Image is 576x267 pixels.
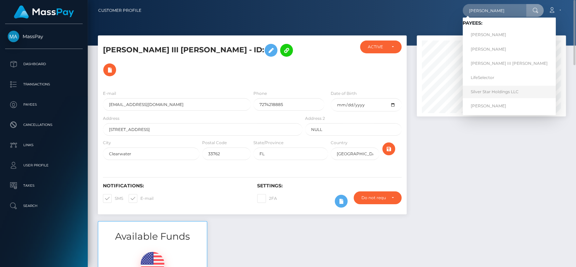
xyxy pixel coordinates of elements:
label: SMS [103,194,123,203]
input: Search... [463,4,526,17]
a: Silver Star Holdings LLC [463,86,556,98]
label: E-mail [129,194,154,203]
a: Cancellations [5,116,83,133]
p: Cancellations [8,120,80,130]
div: Do not require [361,195,386,201]
span: MassPay [5,33,83,39]
label: City [103,140,111,146]
label: Date of Birth [331,90,357,97]
label: Country [331,140,348,146]
h6: Settings: [257,183,401,189]
label: Phone [253,90,267,97]
button: Do not require [354,191,401,204]
label: Postal Code [202,140,227,146]
p: Taxes [8,181,80,191]
a: Dashboard [5,56,83,73]
h6: Notifications: [103,183,247,189]
a: Taxes [5,177,83,194]
a: [PERSON_NAME] [463,29,556,41]
button: ACTIVE [360,41,401,53]
label: State/Province [253,140,283,146]
a: Links [5,137,83,154]
img: MassPay Logo [14,5,74,19]
div: ACTIVE [368,44,386,50]
a: Customer Profile [98,3,141,18]
a: [PERSON_NAME] [463,100,556,112]
p: Transactions [8,79,80,89]
h3: Available Funds [98,230,207,243]
img: MassPay [8,31,19,42]
a: [PERSON_NAME] [463,43,556,55]
p: Links [8,140,80,150]
p: User Profile [8,160,80,170]
label: E-mail [103,90,116,97]
a: Transactions [5,76,83,93]
a: [PERSON_NAME] III [PERSON_NAME] [463,57,556,70]
a: User Profile [5,157,83,174]
p: Dashboard [8,59,80,69]
a: LifeSelector [463,71,556,84]
p: Payees [8,100,80,110]
h5: [PERSON_NAME] III [PERSON_NAME] - ID: [103,41,299,80]
label: 2FA [257,194,277,203]
a: Payees [5,96,83,113]
label: Address [103,115,119,122]
p: Search [8,201,80,211]
label: Address 2 [305,115,325,122]
h6: Payees: [463,20,556,26]
a: Search [5,197,83,214]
